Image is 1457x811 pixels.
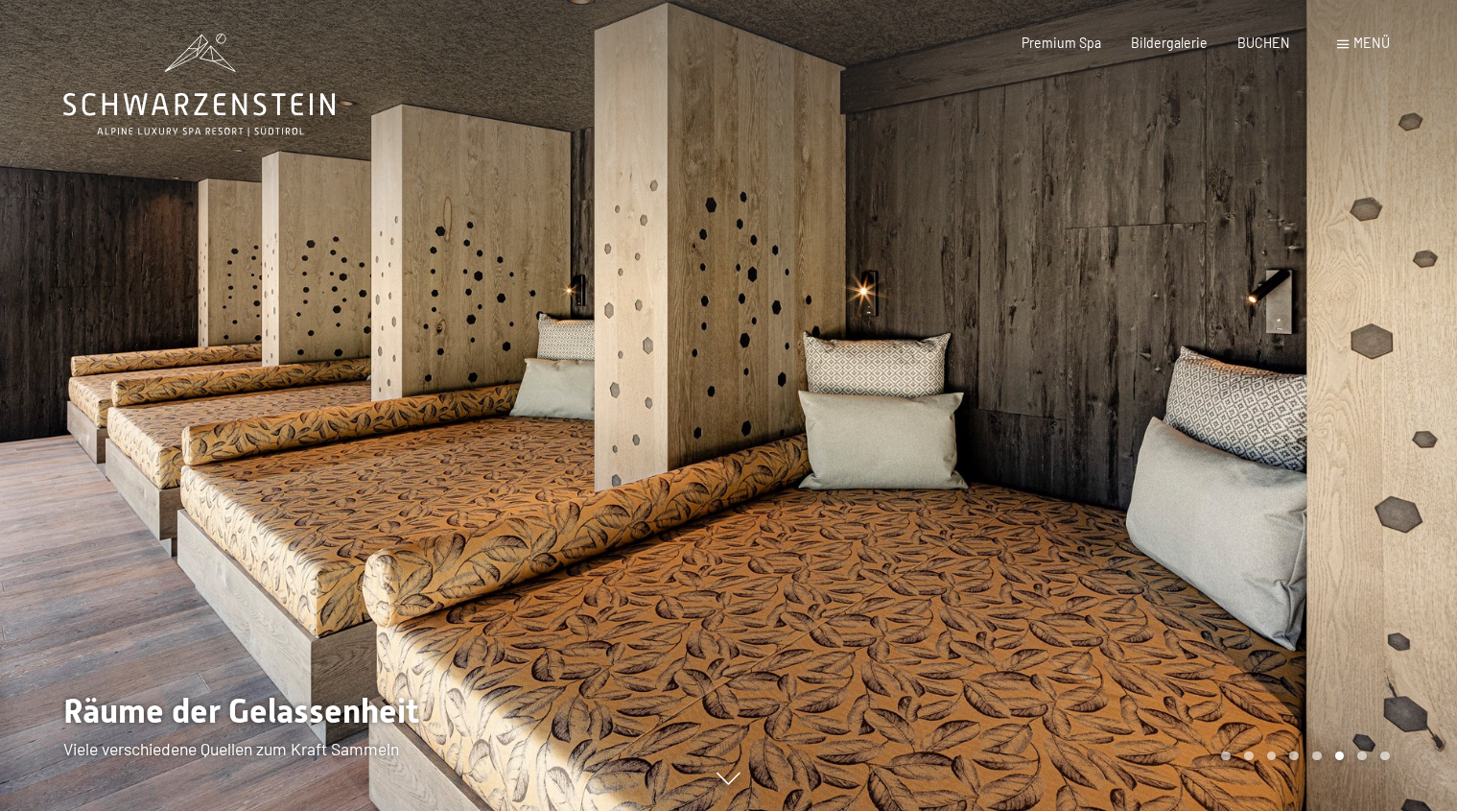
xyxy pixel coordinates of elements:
[1267,751,1277,761] div: Carousel Page 3
[1022,35,1101,51] a: Premium Spa
[1289,751,1299,761] div: Carousel Page 4
[1357,751,1367,761] div: Carousel Page 7
[1214,751,1389,761] div: Carousel Pagination
[1131,35,1208,51] a: Bildergalerie
[1244,751,1254,761] div: Carousel Page 2
[1312,751,1322,761] div: Carousel Page 5
[1237,35,1290,51] a: BUCHEN
[1353,35,1390,51] span: Menü
[1335,751,1345,761] div: Carousel Page 6 (Current Slide)
[1380,751,1390,761] div: Carousel Page 8
[1221,751,1231,761] div: Carousel Page 1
